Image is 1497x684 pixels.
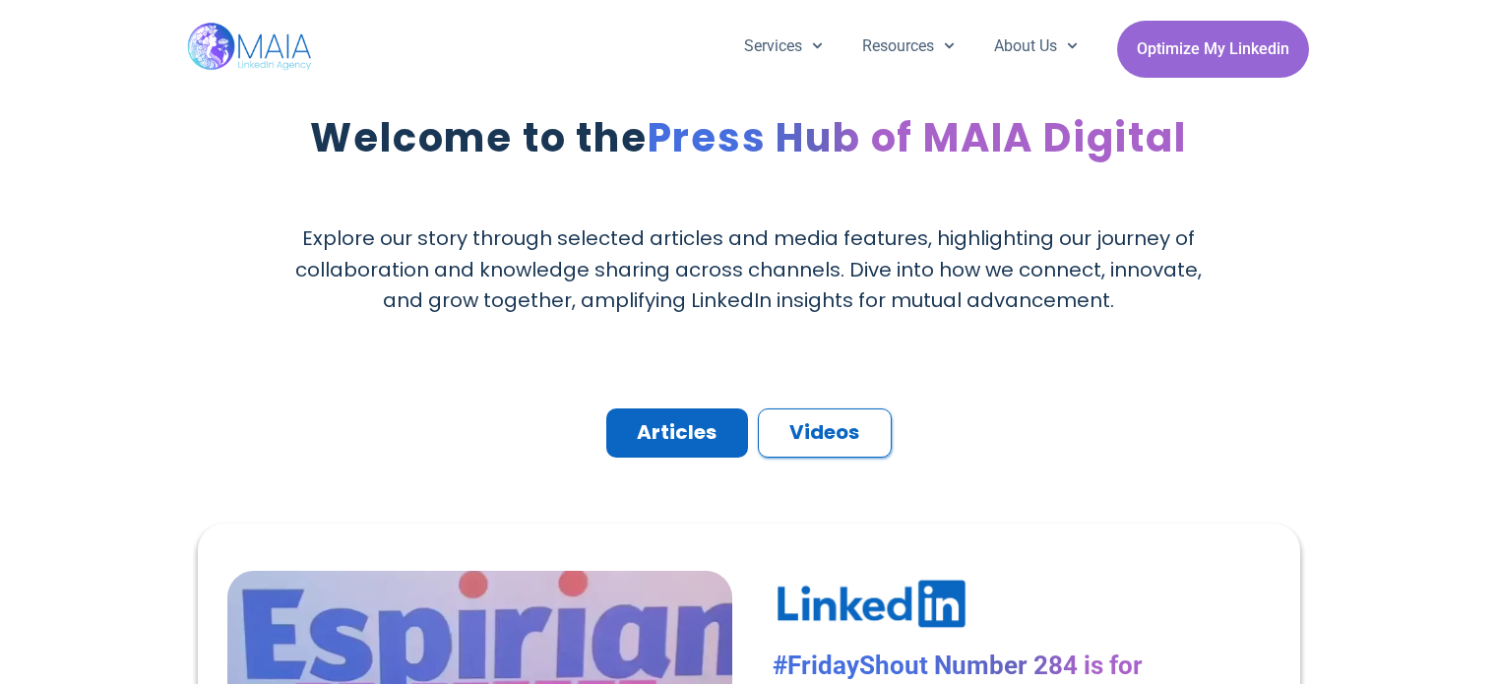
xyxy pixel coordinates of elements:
a: About Us [974,21,1097,72]
span: Videos [789,417,859,448]
a: Optimize My Linkedin [1117,21,1309,78]
span: Press Hub of MAIA Digital [648,110,1187,165]
nav: Menu [724,21,1098,72]
h2: Welcome to the [310,108,1186,168]
a: Resources [842,21,974,72]
a: Services [724,21,842,72]
span: Optimize My Linkedin [1137,31,1289,68]
span: Articles [637,417,717,448]
h2: Explore our story through selected articles and media features, highlighting our journey of colla... [288,223,1209,316]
